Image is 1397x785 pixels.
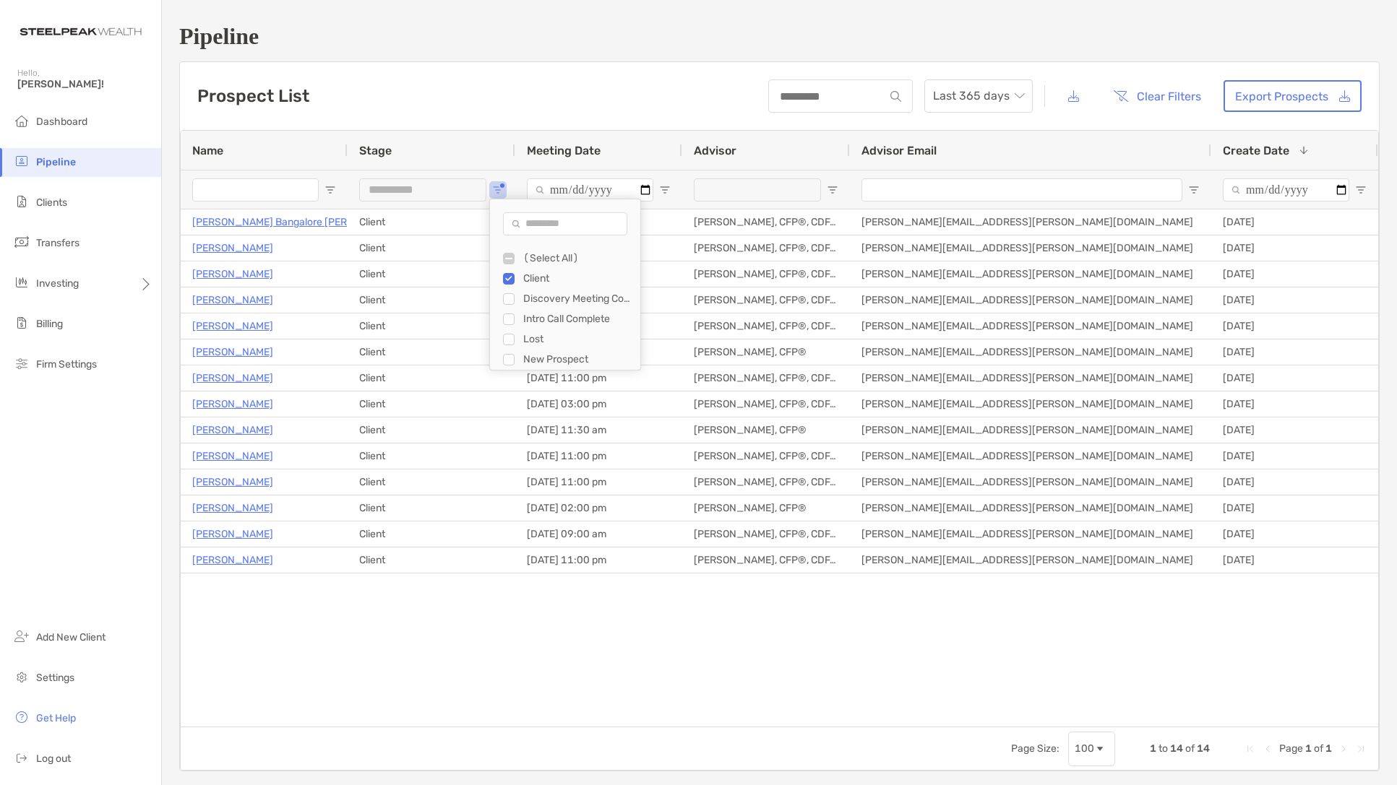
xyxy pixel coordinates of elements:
[1197,742,1210,755] span: 14
[13,314,30,331] img: billing icon
[1011,742,1059,755] div: Page Size:
[192,473,273,491] a: [PERSON_NAME]
[850,417,1211,443] div: [PERSON_NAME][EMAIL_ADDRESS][PERSON_NAME][DOMAIN_NAME]
[523,252,632,264] div: (Select All)
[13,274,30,291] img: investing icon
[192,499,273,517] p: [PERSON_NAME]
[523,333,632,345] div: Lost
[1068,732,1115,766] div: Page Size
[192,291,273,309] a: [PERSON_NAME]
[36,753,71,765] span: Log out
[682,443,850,469] div: [PERSON_NAME], CFP®, CDFA®
[1279,742,1303,755] span: Page
[192,525,273,543] a: [PERSON_NAME]
[1211,287,1378,313] div: [DATE]
[348,495,515,521] div: Client
[192,239,273,257] p: [PERSON_NAME]
[933,80,1024,112] span: Last 365 days
[13,233,30,251] img: transfers icon
[36,712,76,724] span: Get Help
[1188,184,1200,196] button: Open Filter Menu
[682,391,850,417] div: [PERSON_NAME], CFP®, CDFA®
[1305,742,1312,755] span: 1
[1355,743,1367,755] div: Last Page
[1211,495,1378,521] div: [DATE]
[348,417,515,443] div: Client
[192,213,405,231] a: [PERSON_NAME] Bangalore [PERSON_NAME]
[13,355,30,372] img: firm-settings icon
[36,277,79,290] span: Investing
[1325,742,1332,755] span: 1
[682,235,850,261] div: [PERSON_NAME], CFP®, CDFA®
[1159,742,1168,755] span: to
[1223,144,1289,157] span: Create Date
[192,447,273,465] a: [PERSON_NAME]
[861,144,937,157] span: Advisor Email
[659,184,671,196] button: Open Filter Menu
[515,365,682,391] div: [DATE] 11:00 pm
[13,152,30,170] img: pipeline icon
[192,144,223,157] span: Name
[1211,365,1378,391] div: [DATE]
[192,551,273,569] a: [PERSON_NAME]
[348,313,515,339] div: Client
[1211,209,1378,235] div: [DATE]
[682,261,850,287] div: [PERSON_NAME], CFP®, CDFA®
[515,417,682,443] div: [DATE] 11:30 am
[490,248,640,390] div: Filter List
[850,261,1211,287] div: [PERSON_NAME][EMAIL_ADDRESS][PERSON_NAME][DOMAIN_NAME]
[492,184,504,196] button: Open Filter Menu
[1223,178,1349,201] input: Create Date Filter Input
[348,521,515,547] div: Client
[523,313,632,325] div: Intro Call Complete
[359,144,392,157] span: Stage
[348,339,515,365] div: Client
[1211,417,1378,443] div: [DATE]
[850,235,1211,261] div: [PERSON_NAME][EMAIL_ADDRESS][PERSON_NAME][DOMAIN_NAME]
[348,443,515,469] div: Client
[850,521,1211,547] div: [PERSON_NAME][EMAIL_ADDRESS][PERSON_NAME][DOMAIN_NAME]
[36,358,97,370] span: Firm Settings
[36,116,87,128] span: Dashboard
[36,672,74,684] span: Settings
[1211,313,1378,339] div: [DATE]
[523,272,632,285] div: Client
[1314,742,1323,755] span: of
[682,339,850,365] div: [PERSON_NAME], CFP®
[523,292,632,305] div: Discovery Meeting Complete
[348,547,515,573] div: Client
[348,235,515,261] div: Client
[192,421,273,439] p: [PERSON_NAME]
[36,237,79,249] span: Transfers
[192,317,273,335] a: [PERSON_NAME]
[192,395,273,413] p: [PERSON_NAME]
[36,631,106,643] span: Add New Client
[827,184,838,196] button: Open Filter Menu
[850,287,1211,313] div: [PERSON_NAME][EMAIL_ADDRESS][PERSON_NAME][DOMAIN_NAME]
[348,365,515,391] div: Client
[324,184,336,196] button: Open Filter Menu
[348,261,515,287] div: Client
[850,547,1211,573] div: [PERSON_NAME][EMAIL_ADDRESS][PERSON_NAME][DOMAIN_NAME]
[192,265,273,283] a: [PERSON_NAME]
[1211,339,1378,365] div: [DATE]
[1075,742,1094,755] div: 100
[515,521,682,547] div: [DATE] 09:00 am
[1150,742,1156,755] span: 1
[1211,391,1378,417] div: [DATE]
[850,391,1211,417] div: [PERSON_NAME][EMAIL_ADDRESS][PERSON_NAME][DOMAIN_NAME]
[192,343,273,361] a: [PERSON_NAME]
[515,391,682,417] div: [DATE] 03:00 pm
[489,199,641,370] div: Column Filter
[850,339,1211,365] div: [PERSON_NAME][EMAIL_ADDRESS][PERSON_NAME][DOMAIN_NAME]
[682,287,850,313] div: [PERSON_NAME], CFP®, CDFA®
[515,469,682,495] div: [DATE] 11:00 pm
[694,144,736,157] span: Advisor
[1170,742,1183,755] span: 14
[13,628,30,645] img: add_new_client icon
[1211,235,1378,261] div: [DATE]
